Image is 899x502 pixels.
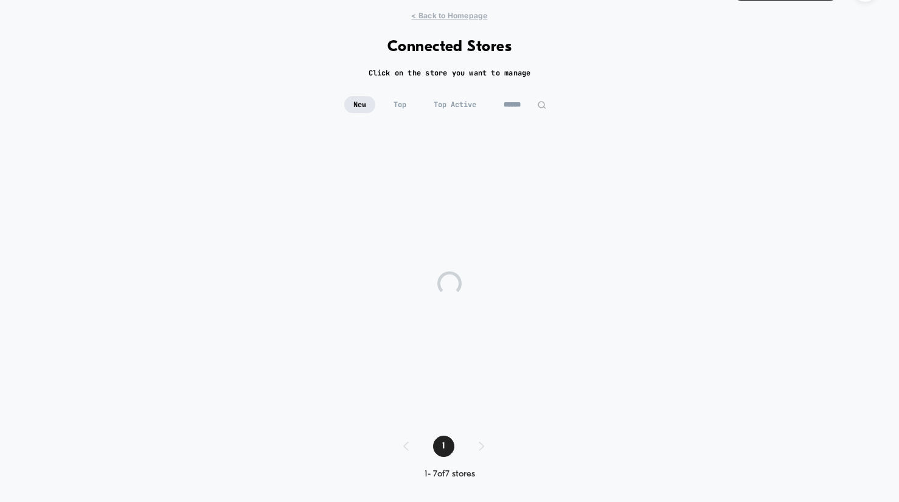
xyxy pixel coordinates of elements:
[387,38,512,56] h1: Connected Stores
[537,100,546,110] img: edit
[384,96,415,113] span: Top
[344,96,375,113] span: New
[369,68,531,78] h2: Click on the store you want to manage
[411,11,487,20] span: < Back to Homepage
[425,96,485,113] span: Top Active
